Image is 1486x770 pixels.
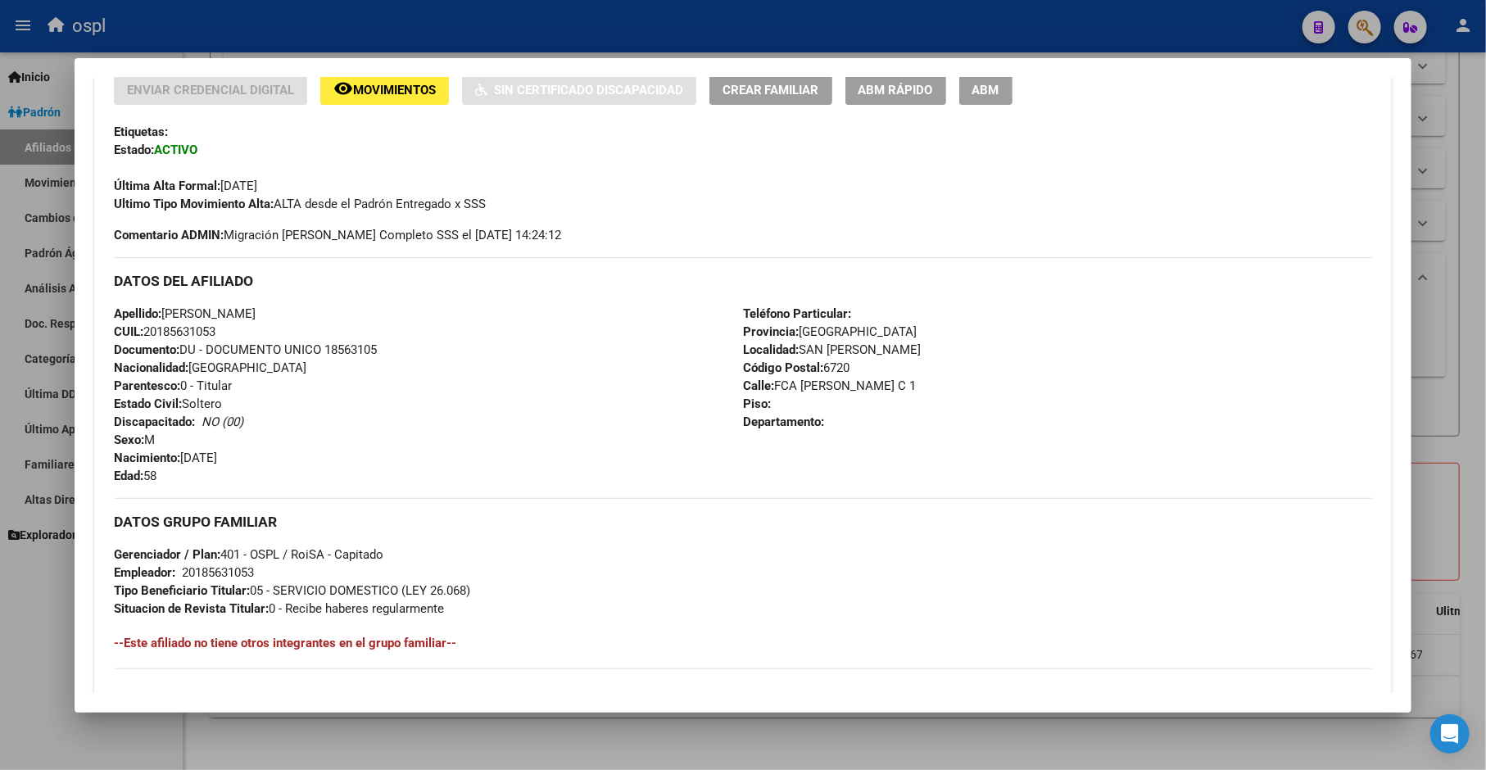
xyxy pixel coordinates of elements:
strong: Edad: [114,469,143,483]
h3: DATOS GRUPO FAMILIAR [114,513,1373,531]
h4: --Este afiliado no tiene otros integrantes en el grupo familiar-- [114,634,1373,652]
strong: Departamento: [743,414,824,429]
span: 58 [114,469,156,483]
button: ABM [959,75,1013,105]
span: 0 - Recibe haberes regularmente [114,601,444,616]
span: SAN [PERSON_NAME] [743,342,921,357]
span: 05 - SERVICIO DOMESTICO (LEY 26.068) [114,583,470,598]
strong: Documento: [114,342,179,357]
strong: Estado: [114,143,154,157]
strong: Código Postal: [743,360,823,375]
span: [DATE] [114,179,257,193]
span: Sin Certificado Discapacidad [494,83,683,97]
span: Crear Familiar [723,83,819,97]
span: [GEOGRAPHIC_DATA] [743,324,917,339]
span: [PERSON_NAME] [114,306,256,321]
strong: Provincia: [743,324,799,339]
span: Movimientos [353,83,436,97]
span: [GEOGRAPHIC_DATA] [114,360,306,375]
span: 6720 [743,360,849,375]
strong: Teléfono Particular: [743,306,851,321]
strong: Empleador: [114,565,175,580]
span: FCA [PERSON_NAME] C 1 [743,378,916,393]
span: 401 - OSPL / RoiSA - Capitado [114,547,383,562]
strong: Tipo Beneficiario Titular: [114,583,250,598]
strong: Situacion de Revista Titular: [114,601,269,616]
h3: DATOS DEL AFILIADO [114,272,1373,290]
span: DU - DOCUMENTO UNICO 18563105 [114,342,377,357]
strong: Apellido: [114,306,161,321]
strong: Estado Civil: [114,396,182,411]
span: Migración [PERSON_NAME] Completo SSS el [DATE] 14:24:12 [114,226,561,244]
span: M [114,433,155,447]
span: Soltero [114,396,222,411]
strong: Piso: [743,396,771,411]
strong: Nacionalidad: [114,360,188,375]
strong: Nacimiento: [114,451,180,465]
span: ABM [972,83,999,97]
strong: ACTIVO [154,143,197,157]
strong: Sexo: [114,433,144,447]
div: Open Intercom Messenger [1430,714,1470,754]
strong: Calle: [743,378,774,393]
button: Sin Certificado Discapacidad [462,75,696,105]
strong: Comentario ADMIN: [114,228,224,242]
button: ABM Rápido [845,75,946,105]
strong: Parentesco: [114,378,180,393]
span: ABM Rápido [859,83,933,97]
span: 0 - Titular [114,378,232,393]
button: Enviar Credencial Digital [114,75,307,105]
strong: Gerenciador / Plan: [114,547,220,562]
i: NO (00) [202,414,243,429]
strong: Discapacitado: [114,414,195,429]
span: Enviar Credencial Digital [127,83,294,97]
span: [DATE] [114,451,217,465]
div: 20185631053 [182,564,254,582]
mat-icon: remove_red_eye [333,79,353,98]
strong: Localidad: [743,342,799,357]
strong: Etiquetas: [114,125,168,139]
strong: Última Alta Formal: [114,179,220,193]
span: 20185631053 [114,324,215,339]
span: ALTA desde el Padrón Entregado x SSS [114,197,486,211]
button: Crear Familiar [709,75,832,105]
strong: Ultimo Tipo Movimiento Alta: [114,197,274,211]
button: Movimientos [320,75,449,105]
strong: CUIL: [114,324,143,339]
